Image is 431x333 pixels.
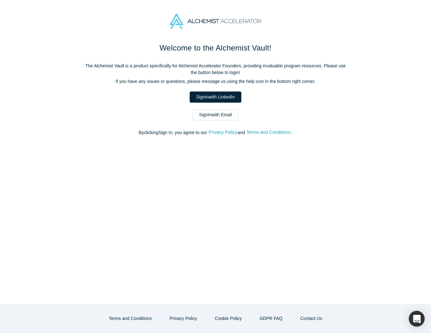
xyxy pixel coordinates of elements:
[163,313,204,324] button: Privacy Policy
[208,313,249,324] button: Cookie Policy
[82,63,349,76] p: The Alchemist Vault is a product specifically for Alchemist Accelerator Founders, providing inval...
[208,129,238,136] button: Privacy Policy
[82,129,349,136] p: By clicking Sign In , you agree to our and .
[294,313,329,324] button: Contact Us
[190,92,241,103] a: SignInwith LinkedIn
[193,109,239,120] a: SignInwith Email
[246,129,291,136] button: Terms and Conditions
[82,78,349,85] p: If you have any issues or questions, please message us using the help icon in the bottom right co...
[102,313,158,324] button: Terms and Conditions
[253,313,289,324] a: GDPR FAQ
[170,13,261,29] img: Alchemist Accelerator Logo
[82,42,349,54] h1: Welcome to the Alchemist Vault!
